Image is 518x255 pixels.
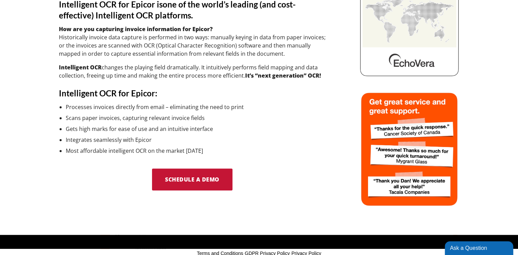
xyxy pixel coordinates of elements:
strong: Intelligent OCR [59,64,102,71]
strong: How are you capturing invoice information for Epicor? [59,25,213,33]
li: Integrates seamlessly with Epicor [66,136,326,144]
strong: It’s “next generation” OCR! [245,72,321,79]
h4: Intelligent OCR for Epicor: [59,88,326,99]
iframe: chat widget [445,240,515,255]
li: Processes invoices directly from email – eliminating the need to print [66,103,326,111]
li: Most affordable intelligent OCR on the market [DATE] [66,147,326,155]
a: Schedule a Demo [152,169,232,190]
li: Scans paper invoices, capturing relevant invoice fields [66,114,326,122]
li: Gets high marks for ease of use and an intuitive interface [66,125,326,133]
p: changes the playing field dramatically. It intuitively performs field mapping and data collection... [59,63,326,80]
p: Historically invoice data capture is performed in two ways: manually keying in data from paper in... [59,25,326,58]
span: Schedule a Demo [165,176,219,183]
img: echovera intelligent ocr sales order automation [359,91,459,207]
